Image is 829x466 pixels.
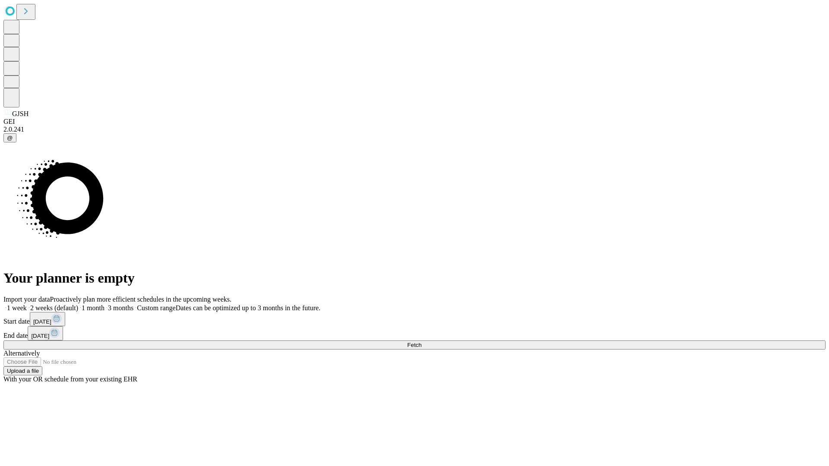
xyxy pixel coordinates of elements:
div: 2.0.241 [3,126,826,133]
span: Import your data [3,296,50,303]
button: [DATE] [30,312,65,326]
span: 1 month [82,304,104,312]
span: @ [7,135,13,141]
span: Dates can be optimized up to 3 months in the future. [176,304,320,312]
span: 1 week [7,304,27,312]
div: Start date [3,312,826,326]
span: Fetch [407,342,421,348]
div: End date [3,326,826,340]
span: Custom range [137,304,175,312]
span: Proactively plan more efficient schedules in the upcoming weeks. [50,296,231,303]
h1: Your planner is empty [3,270,826,286]
span: 3 months [108,304,133,312]
button: @ [3,133,16,142]
span: With your OR schedule from your existing EHR [3,375,137,383]
div: GEI [3,118,826,126]
button: Fetch [3,340,826,349]
span: Alternatively [3,349,40,357]
button: Upload a file [3,366,42,375]
button: [DATE] [28,326,63,340]
span: 2 weeks (default) [30,304,78,312]
span: GJSH [12,110,28,117]
span: [DATE] [33,318,51,325]
span: [DATE] [31,333,49,339]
